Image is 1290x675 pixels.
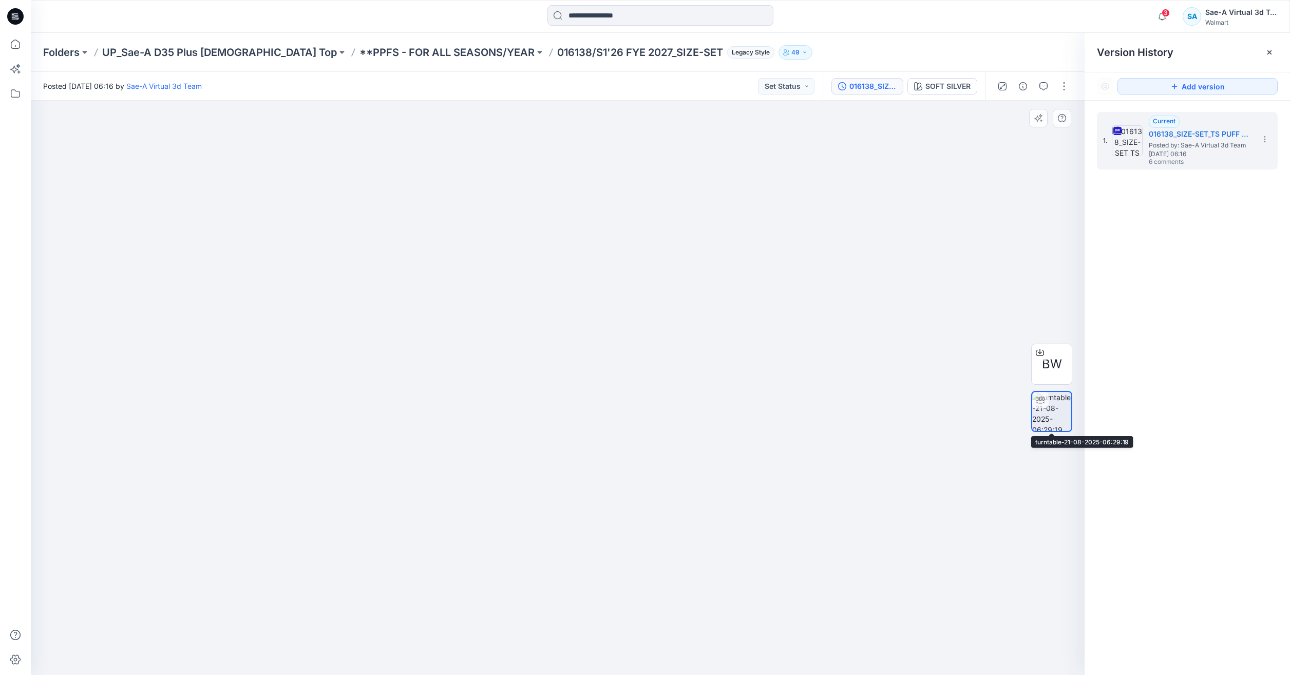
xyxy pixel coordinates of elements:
[557,45,723,60] p: 016138/S1'26 FYE 2027_SIZE-SET
[907,78,977,95] button: SOFT SILVER
[1097,46,1173,59] span: Version History
[1112,125,1143,156] img: 016138_SIZE-SET_TS PUFF SLV FLEECE SAEA 081925
[1265,48,1274,57] button: Close
[1015,78,1031,95] button: Details
[43,45,80,60] a: Folders
[359,45,535,60] a: **PPFS - FOR ALL SEASONS/YEAR
[1117,78,1278,95] button: Add version
[1149,158,1221,166] span: 6 comments
[849,81,897,92] div: 016138_SIZE-SET_TS PUFF SLV FLEECE SAEA 081925
[43,81,202,91] span: Posted [DATE] 06:16 by
[791,47,800,58] p: 49
[831,78,903,95] button: 016138_SIZE-SET_TS PUFF SLV FLEECE SAEA 081925
[1183,7,1201,26] div: SA
[1149,140,1251,151] span: Posted by: Sae-A Virtual 3d Team
[1153,117,1175,125] span: Current
[1205,6,1277,18] div: Sae-A Virtual 3d Team
[1149,128,1251,140] h5: 016138_SIZE-SET_TS PUFF SLV FLEECE SAEA 081925
[727,46,774,59] span: Legacy Style
[925,81,971,92] div: SOFT SILVER
[1103,136,1108,145] span: 1.
[1032,392,1071,431] img: turntable-21-08-2025-06:29:19
[126,82,202,90] a: Sae-A Virtual 3d Team
[1042,355,1062,373] span: BW
[723,45,774,60] button: Legacy Style
[1097,78,1113,95] button: Show Hidden Versions
[102,45,337,60] a: UP_Sae-A D35 Plus [DEMOGRAPHIC_DATA] Top
[1205,18,1277,26] div: Walmart
[779,45,812,60] button: 49
[1162,9,1170,17] span: 3
[1149,151,1251,158] span: [DATE] 06:16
